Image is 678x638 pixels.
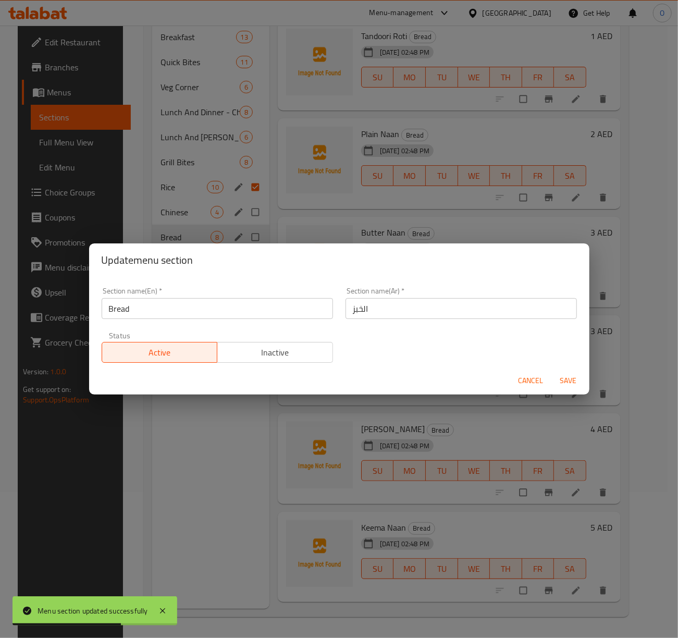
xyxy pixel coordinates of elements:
input: Please enter section name(en) [102,298,333,319]
span: Cancel [519,374,544,387]
span: Save [556,374,581,387]
input: Please enter section name(ar) [346,298,577,319]
button: Inactive [217,342,333,363]
button: Cancel [514,371,548,390]
h2: Update menu section [102,252,577,268]
div: Menu section updated successfully [38,605,148,617]
span: Active [106,345,214,360]
button: Save [552,371,585,390]
span: Inactive [221,345,329,360]
button: Active [102,342,218,363]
